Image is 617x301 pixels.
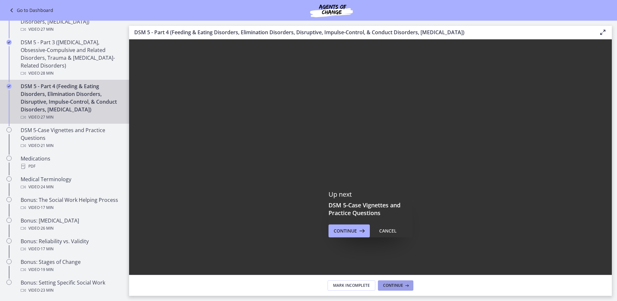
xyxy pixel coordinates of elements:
div: Video [21,286,121,294]
button: Mark Incomplete [328,280,375,291]
span: · 19 min [40,266,54,274]
h3: DSM 5 - Part 4 (Feeding & Eating Disorders, Elimination Disorders, Disruptive, Impulse-Control, &... [134,28,589,36]
span: · 28 min [40,69,54,77]
div: Video [21,26,121,33]
div: DSM 5 - Part 2 (Bipolar and Related Disorders, [MEDICAL_DATA]) [21,10,121,33]
span: · 26 min [40,224,54,232]
div: Bonus: Reliability vs. Validity [21,237,121,253]
h3: DSM 5-Case Vignettes and Practice Questions [329,201,412,217]
img: Agents of Change [293,3,370,18]
div: DSM 5 - Part 3 ([MEDICAL_DATA], Obsessive-Compulsive and Related Disorders, Trauma & [MEDICAL_DAT... [21,38,121,77]
i: Completed [6,84,12,89]
div: Video [21,245,121,253]
div: Video [21,204,121,212]
div: Video [21,142,121,150]
div: Medications [21,155,121,170]
button: Continue [378,280,413,291]
p: Up next [329,190,412,199]
div: Bonus: The Social Work Helping Process [21,196,121,212]
span: · 27 min [40,113,54,121]
span: Continue [383,283,403,288]
div: Bonus: [MEDICAL_DATA] [21,217,121,232]
div: Video [21,183,121,191]
div: Video [21,113,121,121]
div: PDF [21,162,121,170]
button: Continue [329,224,370,237]
span: · 21 min [40,142,54,150]
div: Medical Terminology [21,175,121,191]
div: Cancel [379,227,397,235]
div: DSM 5 - Part 4 (Feeding & Eating Disorders, Elimination Disorders, Disruptive, Impulse-Control, &... [21,82,121,121]
div: Bonus: Setting Specific Social Work [21,279,121,294]
button: Cancel [374,224,402,237]
div: DSM 5-Case Vignettes and Practice Questions [21,126,121,150]
span: · 27 min [40,26,54,33]
span: Mark Incomplete [333,283,370,288]
div: Video [21,69,121,77]
span: · 17 min [40,204,54,212]
span: · 17 min [40,245,54,253]
span: · 23 min [40,286,54,294]
i: Completed [6,40,12,45]
span: · 24 min [40,183,54,191]
div: Video [21,266,121,274]
span: Continue [334,227,357,235]
a: Go to Dashboard [8,6,53,14]
div: Bonus: Stages of Change [21,258,121,274]
div: Video [21,224,121,232]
